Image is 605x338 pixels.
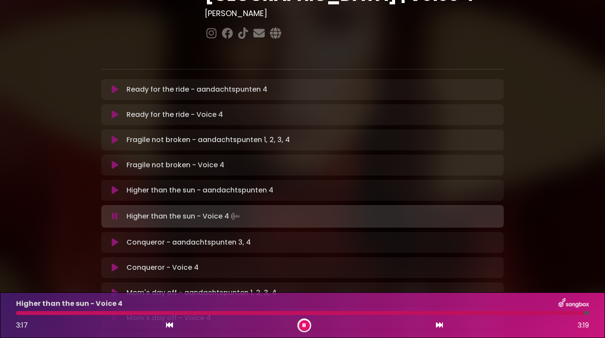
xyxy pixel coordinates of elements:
[16,298,123,309] p: Higher than the sun - Voice 4
[126,135,290,145] p: Fragile not broken - aandachtspunten 1, 2, 3, 4
[126,84,267,95] p: Ready for the ride - aandachtspunten 4
[205,9,504,18] h3: [PERSON_NAME]
[126,262,199,273] p: Conqueror - Voice 4
[126,160,224,170] p: Fragile not broken - Voice 4
[126,109,223,120] p: Ready for the ride - Voice 4
[126,185,273,196] p: Higher than the sun - aandachtspunten 4
[126,210,241,222] p: Higher than the sun - Voice 4
[558,298,589,309] img: songbox-logo-white.png
[229,210,241,222] img: waveform4.gif
[16,320,28,330] span: 3:17
[578,320,589,331] span: 3:19
[126,237,251,248] p: Conqueror - aandachtspunten 3, 4
[126,288,276,298] p: Mom's day off - aandachtspunten 1, 2, 3, 4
